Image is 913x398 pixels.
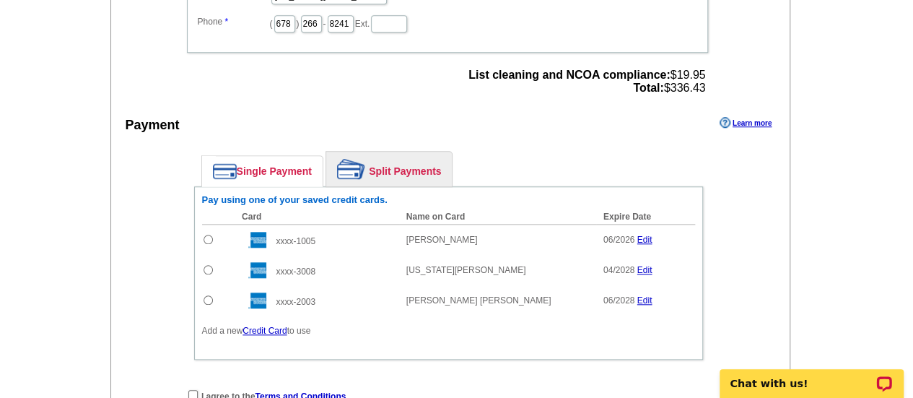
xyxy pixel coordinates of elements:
[194,12,701,34] dd: ( ) - Ext.
[276,267,315,277] span: xxxx-3008
[235,209,399,225] th: Card
[596,209,695,225] th: Expire Date
[637,235,652,245] a: Edit
[468,69,705,95] span: $19.95 $336.43
[603,235,634,245] span: 06/2026
[637,295,652,306] a: Edit
[468,69,670,81] strong: List cleaning and NCOA compliance:
[202,156,323,186] a: Single Payment
[406,235,478,245] span: [PERSON_NAME]
[126,116,180,135] div: Payment
[337,159,365,179] img: split-payment.png
[202,194,695,206] h6: Pay using one of your saved credit cards.
[406,295,551,306] span: [PERSON_NAME] [PERSON_NAME]
[603,265,634,275] span: 04/2028
[243,326,287,336] a: Credit Card
[406,265,526,275] span: [US_STATE][PERSON_NAME]
[399,209,596,225] th: Name on Card
[198,15,270,28] label: Phone
[710,352,913,398] iframe: LiveChat chat widget
[633,82,663,94] strong: Total:
[242,232,266,248] img: amex.gif
[213,163,237,179] img: single-payment.png
[326,152,452,186] a: Split Payments
[242,293,266,308] img: amex.gif
[276,297,315,307] span: xxxx-2003
[720,117,772,129] a: Learn more
[276,236,315,246] span: xxxx-1005
[637,265,652,275] a: Edit
[603,295,634,306] span: 06/2028
[202,324,695,337] p: Add a new to use
[242,262,266,278] img: amex.gif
